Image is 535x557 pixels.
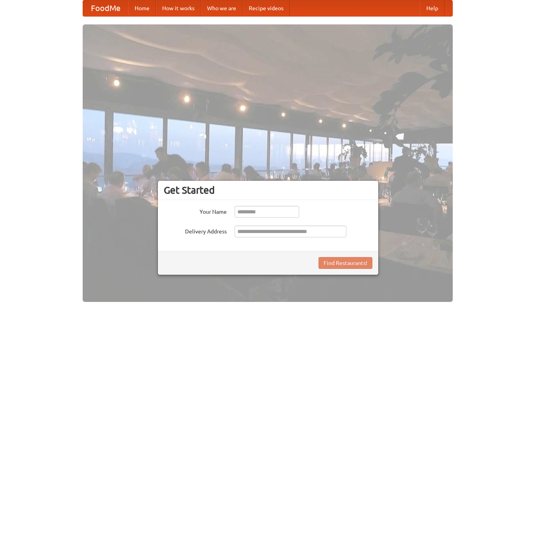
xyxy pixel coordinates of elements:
[318,257,372,269] button: Find Restaurants!
[83,0,128,16] a: FoodMe
[420,0,444,16] a: Help
[201,0,243,16] a: Who we are
[164,206,227,216] label: Your Name
[243,0,290,16] a: Recipe videos
[164,226,227,235] label: Delivery Address
[164,184,372,196] h3: Get Started
[128,0,156,16] a: Home
[156,0,201,16] a: How it works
